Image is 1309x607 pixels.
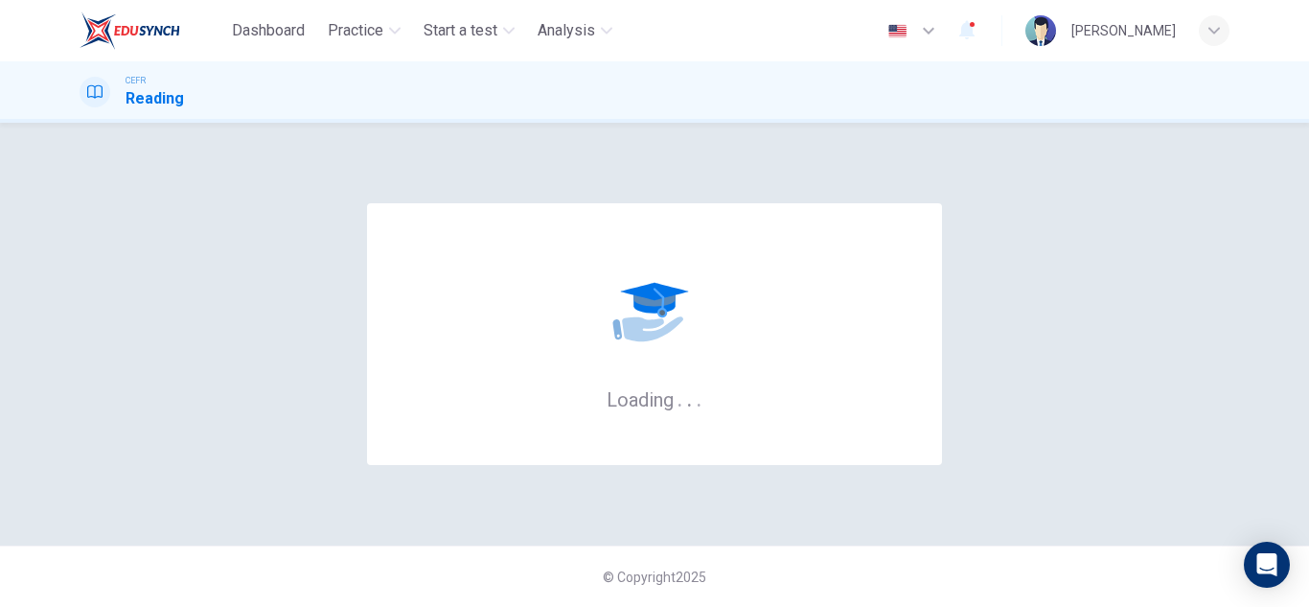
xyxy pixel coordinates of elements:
h1: Reading [126,87,184,110]
div: [PERSON_NAME] [1071,19,1176,42]
span: Analysis [538,19,595,42]
span: CEFR [126,74,146,87]
span: © Copyright 2025 [603,570,706,585]
span: Practice [328,19,383,42]
h6: . [696,382,702,413]
button: Practice [320,13,408,48]
h6: . [686,382,693,413]
button: Start a test [416,13,522,48]
h6: Loading [607,386,702,411]
span: Start a test [424,19,497,42]
button: Dashboard [224,13,312,48]
img: Profile picture [1025,15,1056,46]
span: Dashboard [232,19,305,42]
a: EduSynch logo [80,12,224,50]
div: Open Intercom Messenger [1244,542,1290,588]
img: en [885,24,909,38]
img: EduSynch logo [80,12,180,50]
button: Analysis [530,13,620,48]
h6: . [677,382,683,413]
